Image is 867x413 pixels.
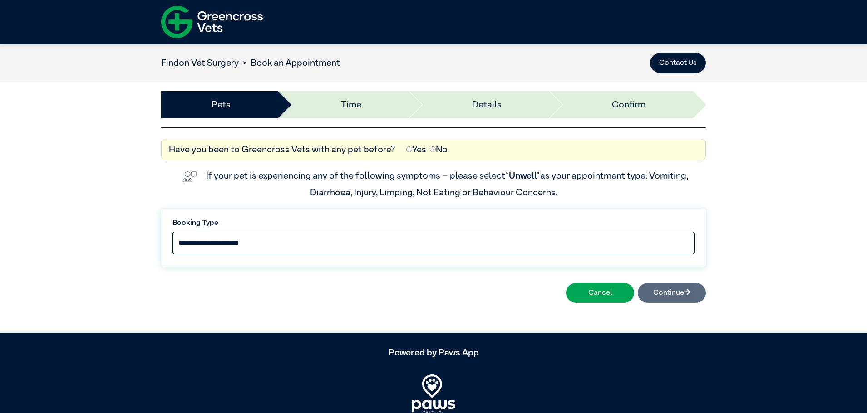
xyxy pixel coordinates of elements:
[505,171,540,180] span: “Unwell”
[161,347,706,358] h5: Powered by Paws App
[172,218,695,228] label: Booking Type
[430,146,436,152] input: No
[169,143,395,156] label: Have you been to Greencross Vets with any pet before?
[206,171,690,197] label: If your pet is experiencing any of the following symptoms – please select as your appointment typ...
[161,2,263,42] img: f-logo
[179,168,201,186] img: vet
[406,143,426,156] label: Yes
[212,98,231,112] a: Pets
[406,146,412,152] input: Yes
[430,143,448,156] label: No
[161,56,340,70] nav: breadcrumb
[239,56,340,70] li: Book an Appointment
[650,53,706,73] button: Contact Us
[566,283,634,303] button: Cancel
[161,58,239,68] a: Findon Vet Surgery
